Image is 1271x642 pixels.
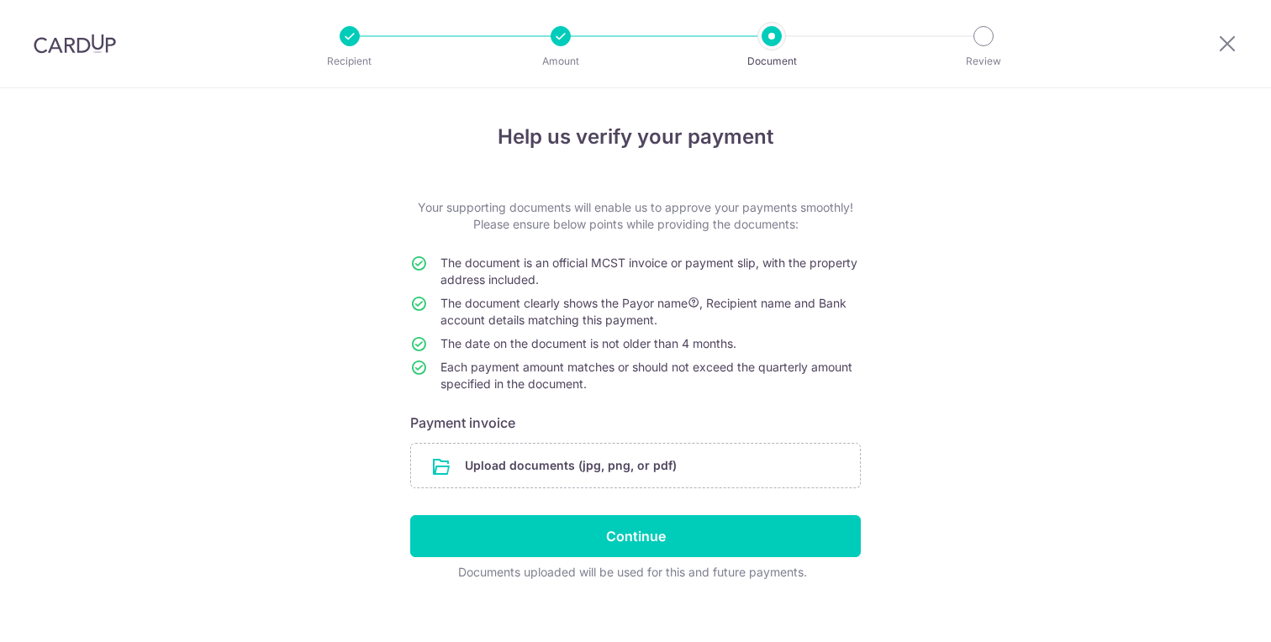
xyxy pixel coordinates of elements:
p: Amount [498,53,623,70]
div: Upload documents (jpg, png, or pdf) [410,443,861,488]
span: Each payment amount matches or should not exceed the quarterly amount specified in the document. [440,360,852,391]
h4: Help us verify your payment [410,122,861,152]
iframe: Opens a widget where you can find more information [1163,592,1254,634]
p: Recipient [287,53,412,70]
p: Review [921,53,1046,70]
span: The document clearly shows the Payor name , Recipient name and Bank account details matching this... [440,296,846,327]
div: Documents uploaded will be used for this and future payments. [410,564,854,581]
span: The document is an official MCST invoice or payment slip, with the property address included. [440,255,857,287]
span: The date on the document is not older than 4 months. [440,336,736,350]
img: CardUp [34,34,116,54]
h6: Payment invoice [410,413,861,433]
p: Document [709,53,834,70]
p: Your supporting documents will enable us to approve your payments smoothly! Please ensure below p... [410,199,861,233]
input: Continue [410,515,861,557]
